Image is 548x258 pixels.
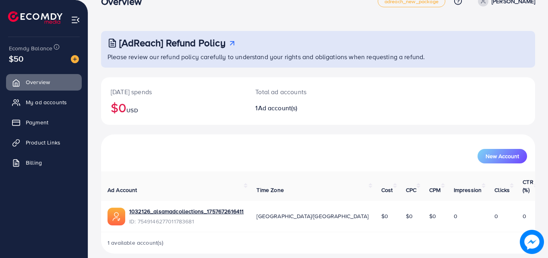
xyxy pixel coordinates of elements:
[494,186,510,194] span: Clicks
[523,212,526,220] span: 0
[494,212,498,220] span: 0
[381,186,393,194] span: Cost
[256,186,283,194] span: Time Zone
[111,100,236,115] h2: $0
[256,212,368,220] span: [GEOGRAPHIC_DATA]/[GEOGRAPHIC_DATA]
[126,106,138,114] span: USD
[108,208,125,225] img: ic-ads-acc.e4c84228.svg
[6,134,82,151] a: Product Links
[6,114,82,130] a: Payment
[71,15,80,25] img: menu
[255,87,345,97] p: Total ad accounts
[108,52,530,62] p: Please review our refund policy carefully to understand your rights and obligations when requesti...
[6,155,82,171] a: Billing
[129,207,244,215] a: 1032126_alsamadcollections_1757672616411
[9,44,52,52] span: Ecomdy Balance
[522,232,542,252] img: image
[406,186,416,194] span: CPC
[26,159,42,167] span: Billing
[478,149,527,163] button: New Account
[255,104,345,112] h2: 1
[523,178,533,194] span: CTR (%)
[129,217,244,225] span: ID: 7549146277011783681
[119,37,225,49] h3: [AdReach] Refund Policy
[454,186,482,194] span: Impression
[429,212,436,220] span: $0
[8,11,62,24] img: logo
[26,78,50,86] span: Overview
[111,87,236,97] p: [DATE] spends
[108,186,137,194] span: Ad Account
[406,212,413,220] span: $0
[381,212,388,220] span: $0
[6,94,82,110] a: My ad accounts
[429,186,440,194] span: CPM
[9,53,23,64] span: $50
[26,138,60,147] span: Product Links
[71,55,79,63] img: image
[258,103,298,112] span: Ad account(s)
[486,153,519,159] span: New Account
[6,74,82,90] a: Overview
[108,239,164,247] span: 1 available account(s)
[26,118,48,126] span: Payment
[454,212,457,220] span: 0
[26,98,67,106] span: My ad accounts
